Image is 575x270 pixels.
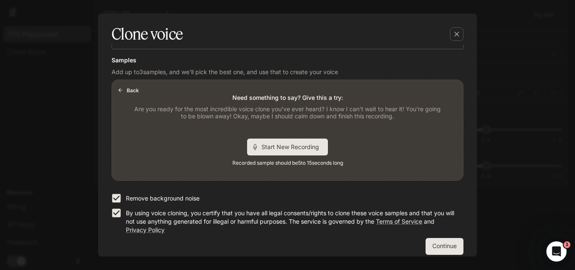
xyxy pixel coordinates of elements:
p: Need something to say? Give this a try: [232,94,343,102]
a: Terms of Service [376,218,422,225]
h5: Clone voice [112,24,183,45]
span: 1 [564,241,570,248]
button: Back [115,83,142,97]
span: Recorded sample should be 5 to 15 seconds long [232,159,343,167]
h6: Samples [112,56,463,64]
p: Are you ready for the most incredible voice clone you've ever heard? I know I can't wait to hear ... [132,105,443,120]
p: By using voice cloning, you certify that you have all legal consents/rights to clone these voice ... [126,209,457,234]
p: Add up to 3 samples, and we'll pick the best one, and use that to create your voice [112,68,463,76]
span: Start New Recording [261,142,325,151]
iframe: Intercom live chat [546,241,567,262]
p: Remove background noise [126,194,200,203]
a: Privacy Policy [126,226,165,233]
div: Start New Recording [247,139,328,155]
button: Continue [426,238,463,255]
